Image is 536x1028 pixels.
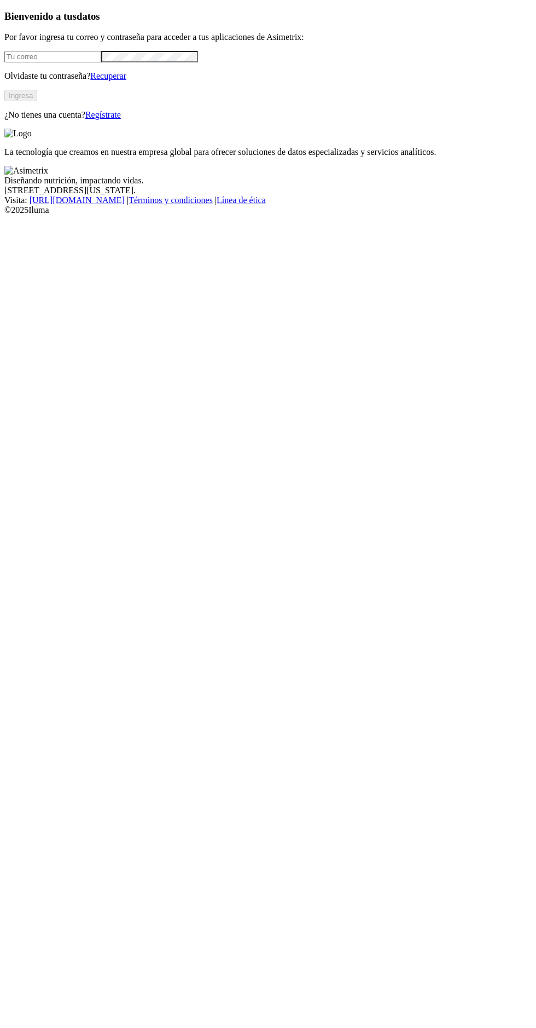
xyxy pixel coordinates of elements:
a: [URL][DOMAIN_NAME] [30,195,125,205]
input: Tu correo [4,51,101,62]
button: Ingresa [4,90,37,101]
div: © 2025 Iluma [4,205,532,215]
p: Olvidaste tu contraseña? [4,71,532,81]
div: Visita : | | [4,195,532,205]
div: [STREET_ADDRESS][US_STATE]. [4,186,532,195]
a: Regístrate [85,110,121,119]
img: Asimetrix [4,166,48,176]
span: datos [77,10,100,22]
a: Línea de ética [217,195,266,205]
p: La tecnología que creamos en nuestra empresa global para ofrecer soluciones de datos especializad... [4,147,532,157]
p: ¿No tienes una cuenta? [4,110,532,120]
div: Diseñando nutrición, impactando vidas. [4,176,532,186]
a: Recuperar [90,71,126,80]
h3: Bienvenido a tus [4,10,532,22]
p: Por favor ingresa tu correo y contraseña para acceder a tus aplicaciones de Asimetrix: [4,32,532,42]
img: Logo [4,129,32,138]
a: Términos y condiciones [129,195,213,205]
